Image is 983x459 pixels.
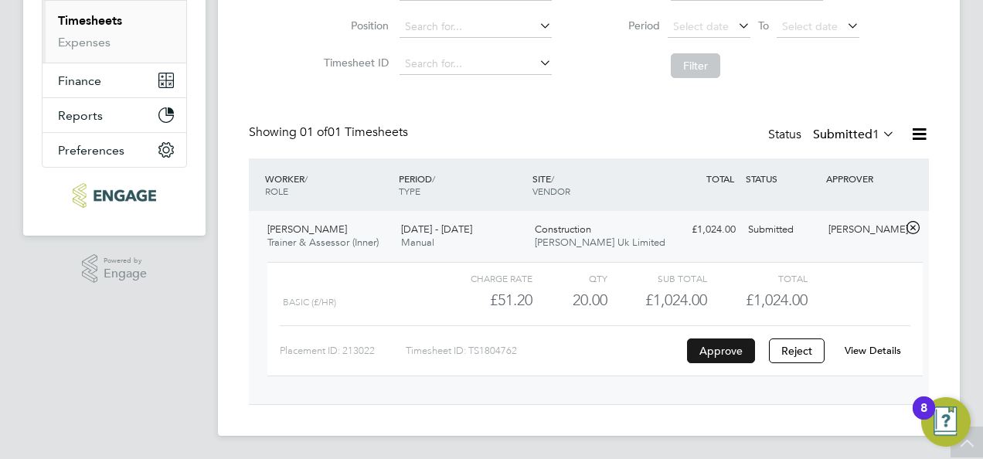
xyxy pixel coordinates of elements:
[532,269,607,287] div: QTY
[304,172,308,185] span: /
[607,287,707,313] div: £1,024.00
[43,98,186,132] button: Reports
[769,338,825,363] button: Reject
[401,223,472,236] span: [DATE] - [DATE]
[535,223,591,236] span: Construction
[280,338,406,363] div: Placement ID: 213022
[782,19,838,33] span: Select date
[529,165,662,205] div: SITE
[671,53,720,78] button: Filter
[400,16,552,38] input: Search for...
[58,143,124,158] span: Preferences
[401,236,434,249] span: Manual
[261,165,395,205] div: WORKER
[395,165,529,205] div: PERIOD
[104,254,147,267] span: Powered by
[400,53,552,75] input: Search for...
[73,183,155,208] img: ncclondon-logo-retina.png
[813,127,895,142] label: Submitted
[283,297,336,308] span: Basic (£/HR)
[267,236,379,249] span: Trainer & Assessor (Inner)
[82,254,148,284] a: Powered byEngage
[742,217,822,243] div: Submitted
[872,127,879,142] span: 1
[399,185,420,197] span: TYPE
[43,133,186,167] button: Preferences
[662,217,742,243] div: £1,024.00
[319,56,389,70] label: Timesheet ID
[58,108,103,123] span: Reports
[42,183,187,208] a: Go to home page
[300,124,328,140] span: 01 of
[58,35,111,49] a: Expenses
[58,13,122,28] a: Timesheets
[822,217,903,243] div: [PERSON_NAME]
[532,287,607,313] div: 20.00
[433,287,532,313] div: £51.20
[267,223,347,236] span: [PERSON_NAME]
[921,397,971,447] button: Open Resource Center, 8 new notifications
[822,165,903,192] div: APPROVER
[300,124,408,140] span: 01 Timesheets
[706,172,734,185] span: TOTAL
[845,344,901,357] a: View Details
[532,185,570,197] span: VENDOR
[746,291,808,309] span: £1,024.00
[551,172,554,185] span: /
[432,172,435,185] span: /
[768,124,898,146] div: Status
[319,19,389,32] label: Position
[43,63,186,97] button: Finance
[920,408,927,428] div: 8
[433,269,532,287] div: Charge rate
[249,124,411,141] div: Showing
[406,338,683,363] div: Timesheet ID: TS1804762
[535,236,665,249] span: [PERSON_NAME] Uk Limited
[753,15,774,36] span: To
[590,19,660,32] label: Period
[58,73,101,88] span: Finance
[673,19,729,33] span: Select date
[265,185,288,197] span: ROLE
[707,269,807,287] div: Total
[742,165,822,192] div: STATUS
[104,267,147,280] span: Engage
[607,269,707,287] div: Sub Total
[687,338,755,363] button: Approve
